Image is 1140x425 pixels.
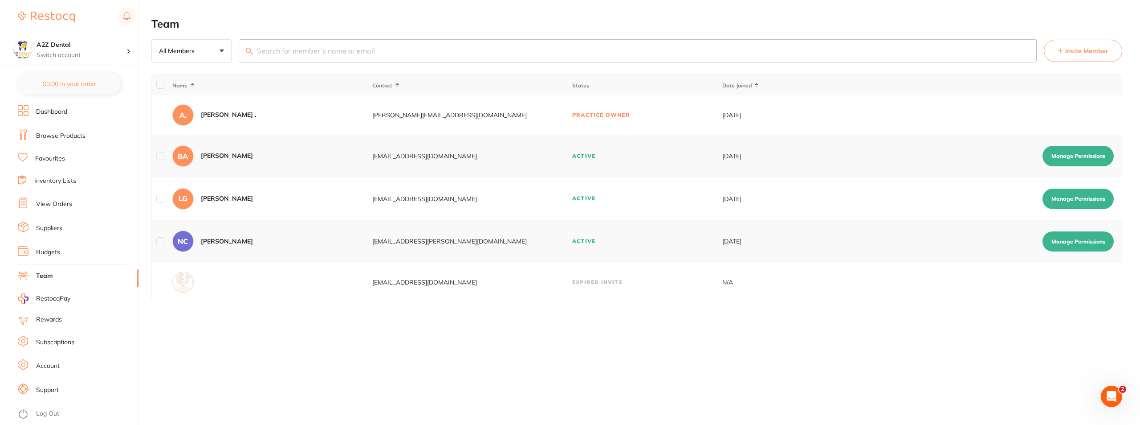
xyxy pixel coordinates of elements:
td: [DATE] [722,95,822,135]
td: [DATE] [722,177,822,220]
td: [DATE] [722,135,822,177]
button: $0.00 in your order [18,73,121,95]
input: Search for member’s name or email [239,39,1037,62]
a: Team [36,272,53,281]
td: Active [572,220,722,263]
div: [EMAIL_ADDRESS][DOMAIN_NAME] [372,195,571,202]
span: Name [172,82,187,89]
div: [EMAIL_ADDRESS][PERSON_NAME][DOMAIN_NAME] [372,238,571,245]
span: RestocqPay [36,294,70,303]
a: Dashboard [36,107,67,116]
span: Contact [372,82,392,89]
div: [PERSON_NAME] [201,194,253,203]
div: [PERSON_NAME] . [201,111,256,120]
p: All Members [159,47,198,55]
a: Favourites [35,154,65,163]
a: Rewards [36,315,62,324]
span: Status [572,82,589,89]
td: Active [572,135,722,177]
a: Inventory Lists [34,177,76,186]
button: Manage Permissions [1042,189,1114,209]
div: [PERSON_NAME] [201,237,253,246]
a: View Orders [36,200,72,209]
h2: Team [151,18,1122,30]
a: Restocq Logo [18,7,75,27]
span: Invite Member [1065,46,1108,55]
div: [EMAIL_ADDRESS][DOMAIN_NAME] [372,279,571,286]
a: Suppliers [36,224,62,233]
button: Log Out [18,407,136,421]
span: 2 [1119,386,1126,393]
div: [PERSON_NAME][EMAIL_ADDRESS][DOMAIN_NAME] [372,111,571,119]
a: Subscriptions [36,338,74,347]
div: BA [172,145,194,167]
h4: A2Z Dental [37,41,126,50]
div: [EMAIL_ADDRESS][DOMAIN_NAME] [372,153,571,160]
a: Account [36,362,60,371]
div: A. [172,104,194,126]
td: Expired Invite [572,263,722,302]
a: Log Out [36,409,59,418]
a: Support [36,386,59,395]
a: RestocqPay [18,293,70,304]
td: Active [572,177,722,220]
button: All Members [151,39,232,63]
button: Manage Permissions [1042,146,1114,166]
span: Date Joined [722,82,752,89]
iframe: Intercom live chat [1101,386,1122,407]
p: Switch account [37,51,126,60]
td: N/A [722,263,822,302]
div: LG [172,188,194,210]
td: [DATE] [722,220,822,263]
div: [PERSON_NAME] [201,152,253,161]
img: RestocqPay [18,293,28,304]
img: A2Z Dental [14,41,32,59]
button: Manage Permissions [1042,231,1114,252]
td: Practice Owner [572,95,722,135]
a: Budgets [36,248,60,257]
a: Browse Products [36,132,85,140]
div: NC [172,231,194,252]
img: Restocq Logo [18,12,75,22]
button: Invite Member [1044,40,1122,62]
